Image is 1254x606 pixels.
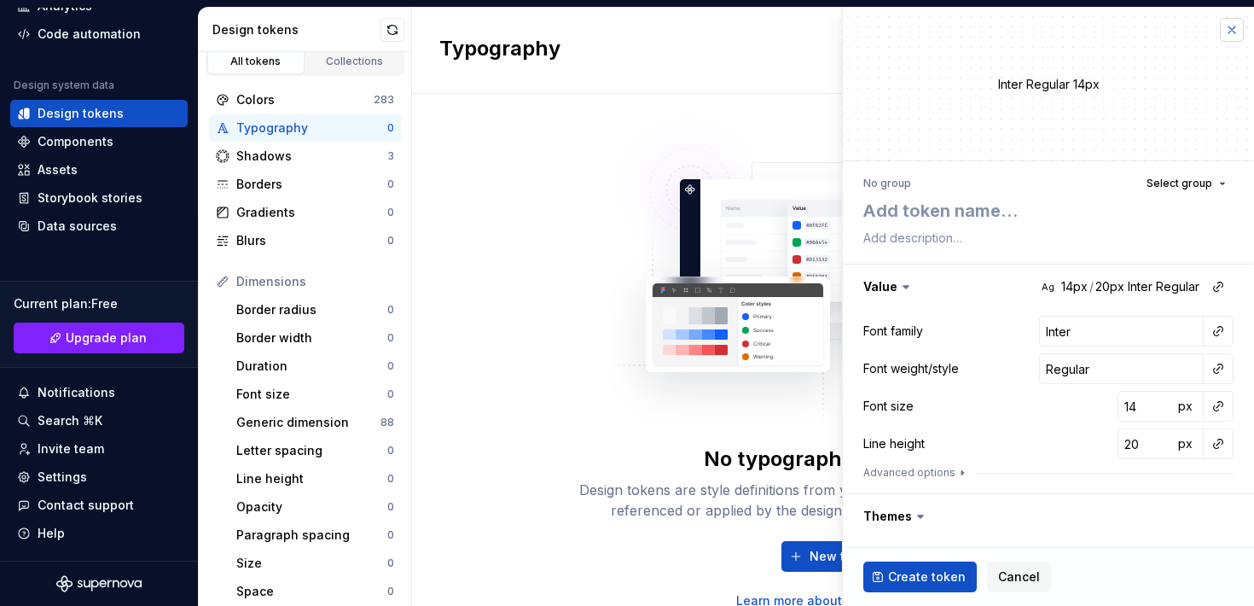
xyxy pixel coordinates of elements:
[38,218,117,235] div: Data sources
[374,93,394,107] div: 283
[14,79,114,92] div: Design system data
[38,497,134,514] div: Contact support
[212,21,380,38] div: Design tokens
[236,527,387,544] div: Paragraph spacing
[1178,436,1193,451] span: px
[229,578,401,605] a: Space0
[387,149,394,163] div: 3
[236,232,387,249] div: Blurs
[38,161,78,178] div: Assets
[1041,280,1054,294] div: Ag
[387,206,394,219] div: 0
[209,199,401,226] a: Gradients0
[863,562,977,592] button: Create token
[38,440,104,457] div: Invite team
[38,189,142,207] div: Storybook stories
[10,184,188,212] a: Storybook stories
[229,465,401,492] a: Line height0
[38,26,141,43] div: Code automation
[387,528,394,542] div: 0
[236,555,387,572] div: Size
[38,469,87,486] div: Settings
[38,133,113,150] div: Components
[10,100,188,127] a: Design tokens
[387,556,394,570] div: 0
[229,353,401,380] a: Duration0
[38,105,124,122] div: Design tokens
[439,35,560,66] h2: Typography
[10,128,188,155] a: Components
[998,568,1040,586] span: Cancel
[863,435,925,452] div: Line height
[863,177,911,190] div: No group
[1147,177,1212,190] span: Select group
[987,562,1051,592] button: Cancel
[38,525,65,542] div: Help
[387,359,394,373] div: 0
[10,520,188,547] button: Help
[209,143,401,170] a: Shadows3
[209,86,401,114] a: Colors283
[14,323,184,353] a: Upgrade plan
[10,379,188,406] button: Notifications
[236,470,387,487] div: Line height
[236,91,374,108] div: Colors
[229,522,401,549] a: Paragraph spacing0
[229,493,401,521] a: Opacity0
[229,437,401,464] a: Letter spacing0
[236,329,387,347] div: Border width
[209,171,401,198] a: Borders0
[1173,432,1197,456] button: px
[229,381,401,408] a: Font size0
[236,358,387,375] div: Duration
[38,384,115,401] div: Notifications
[863,398,914,415] div: Font size
[10,20,188,48] a: Code automation
[10,492,188,519] button: Contact support
[387,234,394,248] div: 0
[1139,172,1234,195] button: Select group
[888,568,966,586] span: Create token
[387,121,394,135] div: 0
[704,446,963,473] div: No typography tokens yet
[1173,394,1197,418] button: px
[229,550,401,577] a: Size0
[387,500,394,514] div: 0
[236,442,387,459] div: Letter spacing
[312,55,398,68] div: Collections
[236,414,380,431] div: Generic dimension
[236,386,387,403] div: Font size
[236,301,387,318] div: Border radius
[810,548,874,565] span: New token
[781,541,885,572] button: New token
[236,498,387,516] div: Opacity
[229,409,401,436] a: Generic dimension88
[236,204,387,221] div: Gradients
[863,466,969,480] button: Advanced options
[560,480,1106,521] div: Design tokens are style definitions from your design system, that can be easily referenced or app...
[236,148,387,165] div: Shadows
[229,296,401,323] a: Border radius0
[863,323,923,340] div: Font family
[10,156,188,184] a: Assets
[10,463,188,491] a: Settings
[387,585,394,598] div: 0
[387,178,394,191] div: 0
[387,387,394,401] div: 0
[1178,399,1193,413] span: px
[387,472,394,486] div: 0
[236,273,394,290] div: Dimensions
[380,416,394,429] div: 88
[843,75,1254,94] div: Inter Regular 14px
[10,435,188,463] a: Invite team
[387,444,394,457] div: 0
[56,575,142,592] svg: Supernova Logo
[236,583,387,600] div: Space
[209,227,401,254] a: Blurs0
[1118,391,1173,422] input: 14
[236,176,387,193] div: Borders
[387,331,394,345] div: 0
[1118,428,1173,459] input: 20
[863,360,959,377] div: Font weight/style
